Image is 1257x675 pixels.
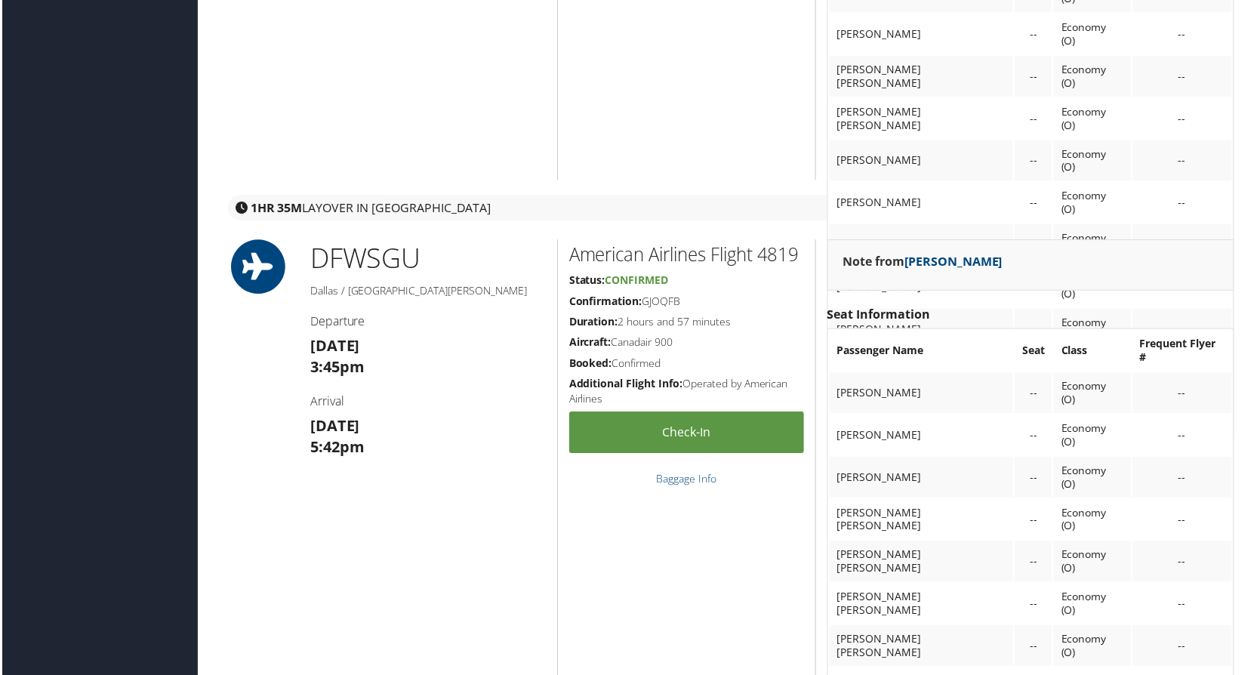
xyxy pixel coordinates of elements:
td: Economy (O) [1055,627,1132,668]
td: Economy (O) [1055,374,1132,415]
th: Passenger Name [830,331,1015,372]
div: -- [1024,641,1046,655]
div: -- [1024,387,1046,401]
div: -- [1024,154,1046,168]
td: Economy (O) [1055,14,1132,54]
strong: [DATE] [309,337,359,357]
div: -- [1024,514,1046,528]
div: -- [1024,27,1046,41]
td: Economy (O) [1055,140,1132,181]
strong: 1HR 35M [249,200,301,217]
h4: Departure [309,313,545,330]
strong: Status: [569,273,605,288]
a: Baggage Info [657,473,717,487]
div: -- [1142,112,1227,125]
td: Economy (O) [1055,56,1132,97]
div: -- [1142,599,1227,612]
strong: Confirmation: [569,294,642,309]
div: -- [1142,556,1227,570]
div: -- [1142,154,1227,168]
th: Seat [1016,331,1054,372]
td: Economy (O) [1055,543,1132,584]
strong: Aircraft: [569,336,612,350]
div: -- [1142,239,1227,252]
th: Class [1055,331,1132,372]
td: [PERSON_NAME] [830,374,1015,415]
td: [PERSON_NAME] [830,225,1015,266]
strong: 5:42pm [309,438,363,458]
h5: Canadair 900 [569,336,805,351]
strong: Seat Information [828,307,932,323]
h4: Arrival [309,394,545,411]
td: [PERSON_NAME] [PERSON_NAME] [830,56,1015,97]
h1: DFW SGU [309,240,545,278]
td: [PERSON_NAME] [830,140,1015,181]
td: [PERSON_NAME] [PERSON_NAME] [830,543,1015,584]
div: -- [1024,556,1046,570]
div: -- [1024,196,1046,210]
div: -- [1142,472,1227,485]
div: -- [1142,387,1227,401]
div: layover in [GEOGRAPHIC_DATA] [226,196,1233,221]
h5: Operated by American Airlines [569,378,805,407]
strong: Additional Flight Info: [569,378,683,392]
strong: Duration: [569,315,618,329]
strong: 3:45pm [309,358,363,378]
div: -- [1142,514,1227,528]
strong: [DATE] [309,417,359,437]
strong: Booked: [569,357,612,371]
td: [PERSON_NAME] [PERSON_NAME] [830,627,1015,668]
td: Economy (O) [1055,416,1132,457]
td: Economy (O) [1055,501,1132,541]
td: Economy (O) [1055,225,1132,266]
div: -- [1142,69,1227,83]
td: [PERSON_NAME] [PERSON_NAME] [830,585,1015,626]
div: -- [1024,472,1046,485]
div: -- [1024,112,1046,125]
h2: American Airlines Flight 4819 [569,242,805,268]
td: Economy (O) [1055,98,1132,139]
a: Check-in [569,413,805,455]
h5: 2 hours and 57 minutes [569,315,805,330]
div: -- [1024,69,1046,83]
td: [PERSON_NAME] [830,458,1015,499]
td: [PERSON_NAME] [830,14,1015,54]
td: [PERSON_NAME] [830,183,1015,223]
span: Confirmed [605,273,669,288]
th: Frequent Flyer # [1135,331,1234,372]
div: -- [1142,641,1227,655]
a: [PERSON_NAME] [906,254,1004,270]
td: Economy (O) [1055,183,1132,223]
div: -- [1024,239,1046,252]
div: -- [1024,430,1046,443]
div: -- [1024,599,1046,612]
h5: Confirmed [569,357,805,372]
strong: Note from [844,254,1004,270]
td: [PERSON_NAME] [830,416,1015,457]
div: -- [1142,430,1227,443]
h5: GJOQFB [569,294,805,310]
div: -- [1142,196,1227,210]
div: -- [1142,27,1227,41]
td: [PERSON_NAME] [PERSON_NAME] [830,501,1015,541]
td: [PERSON_NAME] [PERSON_NAME] [830,98,1015,139]
td: Economy (O) [1055,458,1132,499]
td: Economy (O) [1055,585,1132,626]
h5: Dallas / [GEOGRAPHIC_DATA][PERSON_NAME] [309,284,545,299]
